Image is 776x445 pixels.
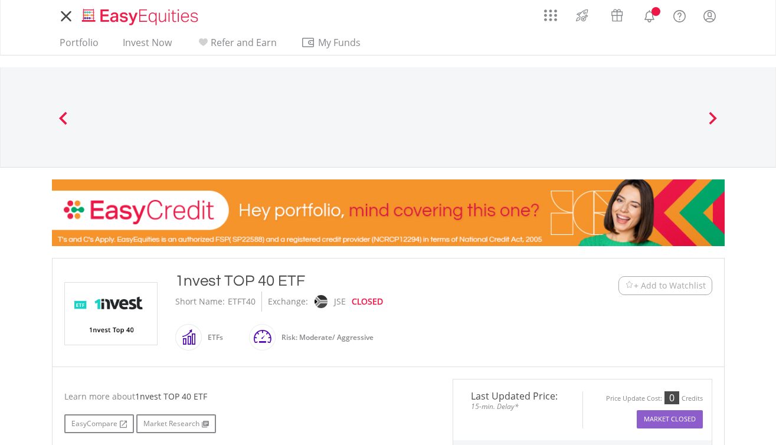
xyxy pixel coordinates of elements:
div: Short Name: [175,292,225,312]
div: Risk: Moderate/ Aggressive [276,323,374,352]
div: JSE [334,292,346,312]
span: Refer and Earn [211,36,277,49]
a: Home page [77,3,203,27]
a: My Profile [695,3,725,29]
div: Price Update Cost: [606,394,662,403]
div: Learn more about [64,391,435,403]
img: EasyCredit Promotion Banner [52,179,725,246]
div: CLOSED [352,292,383,312]
div: Exchange: [268,292,308,312]
img: TFSA.ETFT40.png [67,283,155,345]
img: vouchers-v2.svg [607,6,627,25]
a: Refer and Earn [191,37,281,55]
a: Market Research [136,414,216,433]
a: EasyCompare [64,414,134,433]
img: jse.png [314,295,327,308]
a: Invest Now [118,37,176,55]
span: 15-min. Delay* [462,401,574,412]
button: Market Closed [637,410,703,428]
span: 1nvest TOP 40 ETF [135,391,207,402]
a: Vouchers [600,3,634,25]
img: thrive-v2.svg [572,6,592,25]
a: FAQ's and Support [664,3,695,27]
span: + Add to Watchlist [634,280,706,292]
a: Portfolio [55,37,103,55]
div: ETFs [202,323,223,352]
button: Watchlist + Add to Watchlist [618,276,712,295]
span: Last Updated Price: [462,391,574,401]
div: 1nvest TOP 40 ETF [175,270,546,292]
div: 0 [664,391,679,404]
div: ETFT40 [228,292,256,312]
a: Notifications [634,3,664,27]
div: Credits [682,394,703,403]
img: EasyEquities_Logo.png [80,7,203,27]
img: grid-menu-icon.svg [544,9,557,22]
a: AppsGrid [536,3,565,22]
span: My Funds [301,35,378,50]
img: Watchlist [625,281,634,290]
